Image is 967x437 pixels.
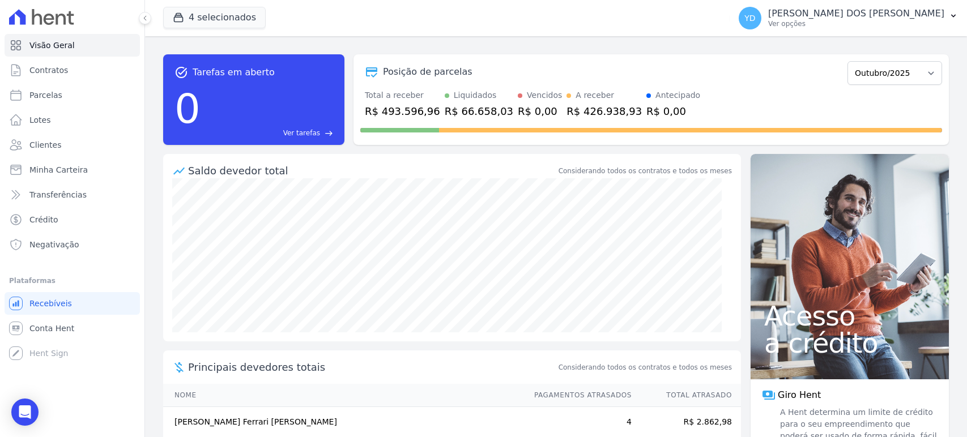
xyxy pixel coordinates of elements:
[646,104,700,119] div: R$ 0,00
[632,384,741,407] th: Total Atrasado
[744,14,755,22] span: YD
[29,323,74,334] span: Conta Hent
[5,158,140,181] a: Minha Carteira
[188,163,556,178] div: Saldo devedor total
[383,65,472,79] div: Posição de parcelas
[454,89,497,101] div: Liquidados
[29,114,51,126] span: Lotes
[29,189,87,200] span: Transferências
[365,89,440,101] div: Total a receber
[11,399,39,426] div: Open Intercom Messenger
[5,59,140,82] a: Contratos
[29,214,58,225] span: Crédito
[29,89,62,101] span: Parcelas
[5,34,140,57] a: Visão Geral
[559,166,732,176] div: Considerando todos os contratos e todos os meses
[174,79,201,138] div: 0
[29,298,72,309] span: Recebíveis
[566,104,642,119] div: R$ 426.938,93
[559,362,732,372] span: Considerando todos os contratos e todos os meses
[5,317,140,340] a: Conta Hent
[365,104,440,119] div: R$ 493.596,96
[5,84,140,106] a: Parcelas
[163,384,523,407] th: Nome
[188,359,556,375] span: Principais devedores totais
[163,7,266,28] button: 4 selecionados
[445,104,513,119] div: R$ 66.658,03
[29,139,61,151] span: Clientes
[768,8,944,19] p: [PERSON_NAME] DOS [PERSON_NAME]
[205,128,333,138] a: Ver tarefas east
[764,329,935,357] span: a crédito
[283,128,320,138] span: Ver tarefas
[325,129,333,138] span: east
[768,19,944,28] p: Ver opções
[576,89,614,101] div: A receber
[655,89,700,101] div: Antecipado
[29,164,88,175] span: Minha Carteira
[29,65,68,76] span: Contratos
[5,292,140,315] a: Recebíveis
[29,239,79,250] span: Negativação
[5,183,140,206] a: Transferências
[174,66,188,79] span: task_alt
[527,89,562,101] div: Vencidos
[29,40,75,51] span: Visão Geral
[5,233,140,256] a: Negativação
[518,104,562,119] div: R$ 0,00
[730,2,967,34] button: YD [PERSON_NAME] DOS [PERSON_NAME] Ver opções
[523,384,632,407] th: Pagamentos Atrasados
[764,302,935,329] span: Acesso
[5,109,140,131] a: Lotes
[193,66,275,79] span: Tarefas em aberto
[778,388,821,402] span: Giro Hent
[9,274,135,288] div: Plataformas
[5,134,140,156] a: Clientes
[5,208,140,231] a: Crédito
